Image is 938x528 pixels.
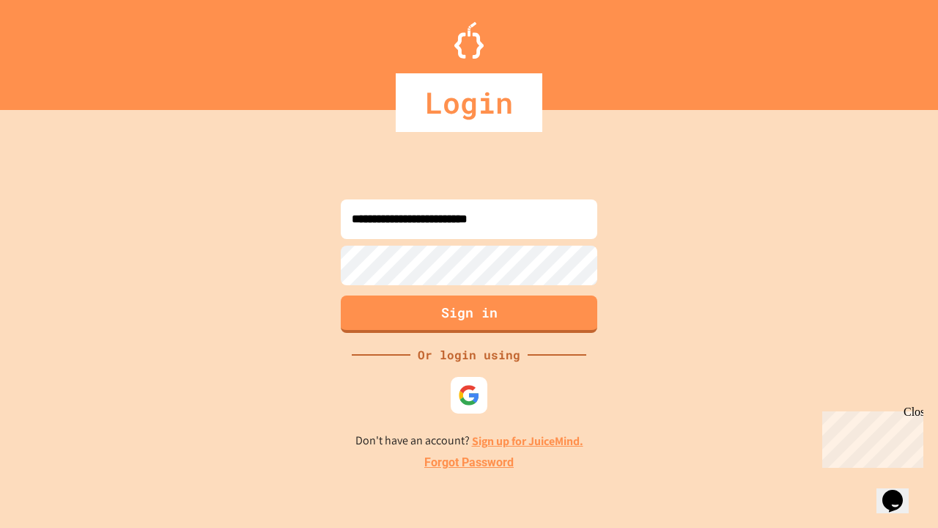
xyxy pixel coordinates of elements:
div: Or login using [410,346,528,364]
img: Logo.svg [454,22,484,59]
a: Sign up for JuiceMind. [472,433,583,449]
img: google-icon.svg [458,384,480,406]
p: Don't have an account? [355,432,583,450]
iframe: chat widget [816,406,923,468]
div: Login [396,73,542,132]
div: Chat with us now!Close [6,6,101,93]
a: Forgot Password [424,454,514,472]
iframe: chat widget [876,469,923,513]
button: Sign in [341,296,597,333]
